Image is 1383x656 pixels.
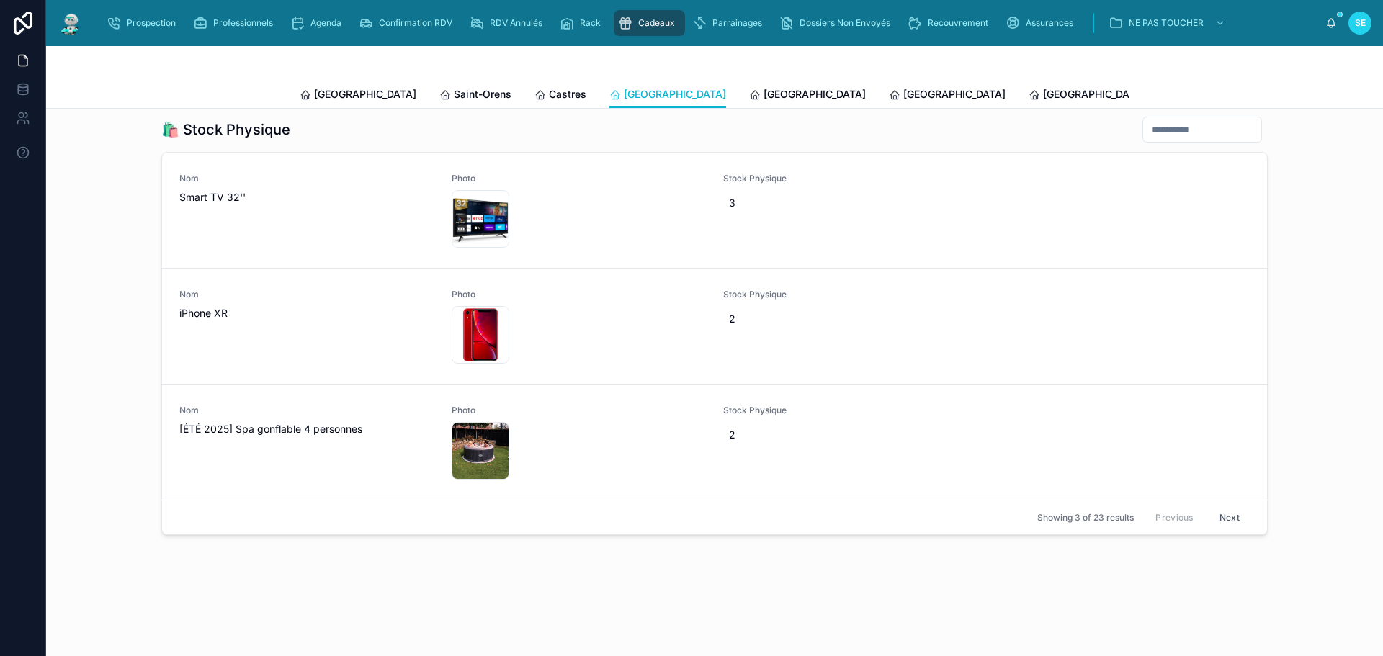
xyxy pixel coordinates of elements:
a: [GEOGRAPHIC_DATA] [889,81,1006,110]
a: Castres [534,81,586,110]
span: NE PAS TOUCHER [1129,17,1204,29]
span: Photo [452,405,707,416]
span: Parrainages [712,17,762,29]
span: Stock Physique [723,289,978,300]
h1: 🛍️ Stock Physique [161,120,290,140]
button: Next [1209,506,1250,529]
a: [GEOGRAPHIC_DATA] [749,81,866,110]
span: Agenda [310,17,341,29]
img: App logo [58,12,84,35]
span: Rack [580,17,601,29]
span: Confirmation RDV [379,17,452,29]
span: Stock Physique [723,173,978,184]
span: Nom [179,289,434,300]
a: [GEOGRAPHIC_DATA] [300,81,416,110]
span: [GEOGRAPHIC_DATA] [903,87,1006,102]
a: Rack [555,10,611,36]
span: Stock Physique [723,405,978,416]
a: Prospection [102,10,186,36]
span: Prospection [127,17,176,29]
a: [GEOGRAPHIC_DATA] [1029,81,1145,110]
span: 2 [729,312,972,326]
span: Smart TV 32'' [179,190,434,205]
div: scrollable content [95,7,1325,39]
a: Confirmation RDV [354,10,462,36]
a: Parrainages [688,10,772,36]
span: 3 [729,196,972,210]
span: Saint-Orens [454,87,511,102]
a: Recouvrement [903,10,998,36]
a: [GEOGRAPHIC_DATA] [609,81,726,109]
a: Assurances [1001,10,1083,36]
span: Recouvrement [928,17,988,29]
span: Nom [179,405,434,416]
span: iPhone XR [179,306,434,320]
span: Assurances [1026,17,1073,29]
span: SE [1355,17,1366,29]
span: 2 [729,428,972,442]
a: NE PAS TOUCHER [1104,10,1232,36]
a: Dossiers Non Envoyés [775,10,900,36]
span: Cadeaux [638,17,675,29]
a: RDV Annulés [465,10,552,36]
span: Nom [179,173,434,184]
span: Professionnels [213,17,273,29]
span: Photo [452,173,707,184]
span: Photo [452,289,707,300]
span: RDV Annulés [490,17,542,29]
span: [GEOGRAPHIC_DATA] [764,87,866,102]
span: [GEOGRAPHIC_DATA] [624,87,726,102]
a: Professionnels [189,10,283,36]
a: Saint-Orens [439,81,511,110]
span: Showing 3 of 23 results [1037,512,1134,524]
span: [GEOGRAPHIC_DATA] [1043,87,1145,102]
span: Dossiers Non Envoyés [800,17,890,29]
a: Agenda [286,10,352,36]
span: [GEOGRAPHIC_DATA] [314,87,416,102]
span: [ÉTÉ 2025] Spa gonflable 4 personnes [179,422,434,436]
a: Cadeaux [614,10,685,36]
span: Castres [549,87,586,102]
